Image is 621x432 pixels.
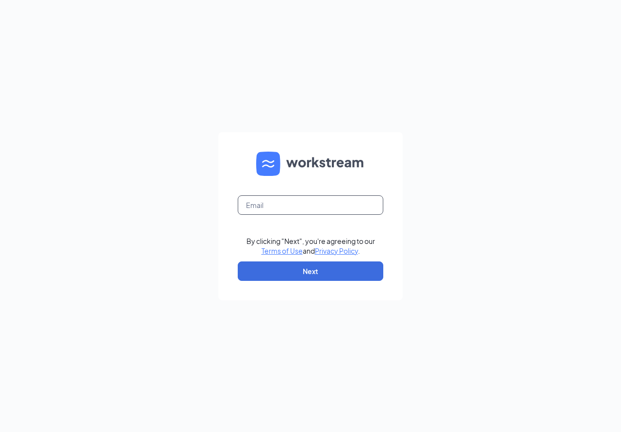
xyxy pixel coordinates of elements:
[238,195,383,215] input: Email
[238,261,383,281] button: Next
[246,236,375,256] div: By clicking "Next", you're agreeing to our and .
[315,246,358,255] a: Privacy Policy
[256,152,365,176] img: WS logo and Workstream text
[261,246,303,255] a: Terms of Use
